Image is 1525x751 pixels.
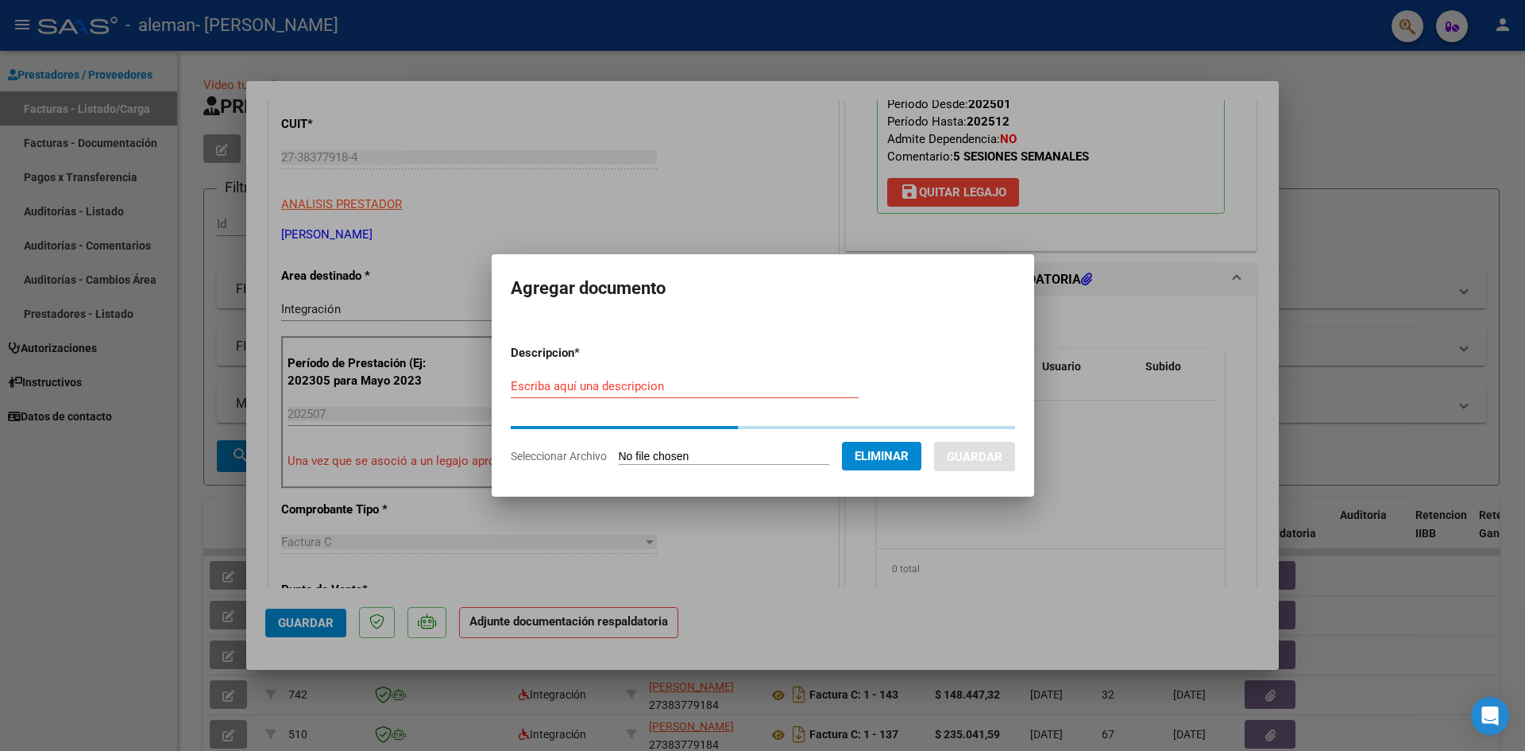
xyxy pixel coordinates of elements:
span: Seleccionar Archivo [511,450,607,463]
div: Open Intercom Messenger [1471,697,1509,735]
h2: Agregar documento [511,273,1015,304]
button: Guardar [934,442,1015,471]
span: Eliminar [855,449,909,463]
span: Guardar [947,450,1002,464]
button: Eliminar [842,442,921,470]
p: Descripcion [511,344,662,362]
